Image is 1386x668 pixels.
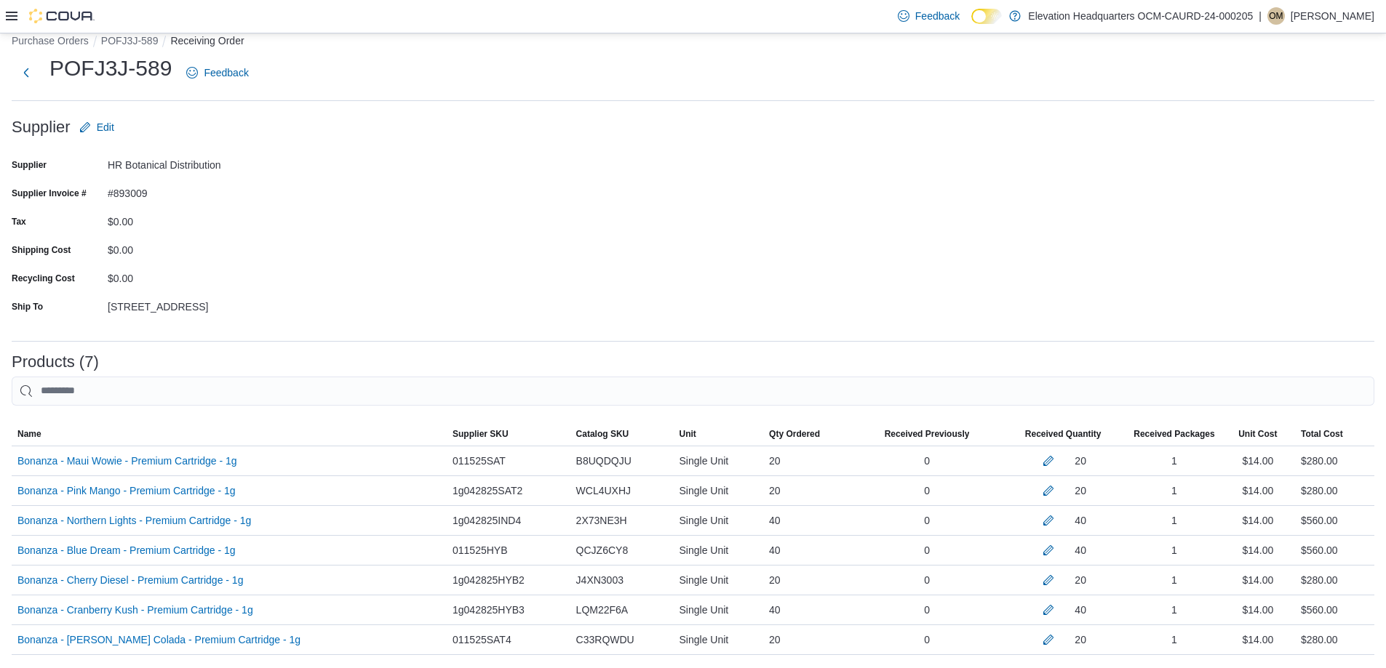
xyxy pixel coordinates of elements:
[1128,506,1220,535] div: 1
[1291,7,1374,25] p: [PERSON_NAME]
[1128,595,1220,624] div: 1
[1259,7,1262,25] p: |
[101,35,159,47] button: POFJ3J-589
[1025,428,1102,440] span: Received Quantity
[29,9,95,23] img: Cova
[1221,566,1295,595] div: $14.00
[1128,446,1220,475] div: 1
[971,24,972,25] span: Dark Mode
[763,536,856,565] div: 40
[576,601,629,619] span: LQM22F6A
[12,33,1374,51] nav: An example of EuiBreadcrumbs
[108,267,303,284] div: $0.00
[12,118,71,136] h3: Supplier
[1301,482,1338,499] div: $280.00
[763,625,856,654] div: 20
[453,542,508,559] span: 011525HYB
[1221,595,1295,624] div: $14.00
[769,428,820,440] span: Qty Ordered
[856,476,998,505] div: 0
[1128,536,1220,565] div: 1
[674,595,764,624] div: Single Unit
[108,210,303,228] div: $0.00
[17,428,41,440] span: Name
[1075,452,1086,470] div: 20
[97,120,114,134] span: Edit
[674,566,764,595] div: Single Unit
[73,113,120,142] button: Edit
[453,482,522,499] span: 1g042825SAT2
[12,301,43,313] label: Ship To
[1134,428,1214,440] span: Received Packages
[17,542,236,559] a: Bonanza - Blue Dream - Premium Cartridge - 1g
[892,1,965,31] a: Feedback
[1301,571,1338,589] div: $280.00
[763,506,856,535] div: 40
[856,566,998,595] div: 0
[12,273,75,284] label: Recycling Cost
[674,536,764,565] div: Single Unit
[674,446,764,475] div: Single Unit
[17,482,236,499] a: Bonanza - Pink Mango - Premium Cartridge - 1g
[1221,536,1295,565] div: $14.00
[1221,446,1295,475] div: $14.00
[570,422,674,446] button: Catalog SKU
[1221,476,1295,505] div: $14.00
[1128,566,1220,595] div: 1
[1221,625,1295,654] div: $14.00
[576,452,632,470] span: B8UQDQJU
[453,571,525,589] span: 1g042825HYB2
[1301,631,1338,648] div: $280.00
[576,428,629,440] span: Catalog SKU
[915,9,960,23] span: Feedback
[453,428,509,440] span: Supplier SKU
[576,512,627,529] span: 2X73NE3H
[1075,571,1086,589] div: 20
[763,566,856,595] div: 20
[453,601,525,619] span: 1g042825HYB3
[17,571,243,589] a: Bonanza - Cherry Diesel - Premium Cartridge - 1g
[856,506,998,535] div: 0
[576,571,624,589] span: J4XN3003
[180,58,254,87] a: Feedback
[1028,7,1253,25] p: Elevation Headquarters OCM-CAURD-24-000205
[12,377,1374,406] input: This is a search bar. After typing your query, hit enter to filter the results lower in the page.
[856,595,998,624] div: 0
[108,238,303,256] div: $0.00
[856,446,998,475] div: 0
[17,452,237,470] a: Bonanza - Maui Wowie - Premium Cartridge - 1g
[1075,542,1086,559] div: 40
[204,65,248,80] span: Feedback
[108,295,303,313] div: [STREET_ADDRESS]
[453,631,511,648] span: 011525SAT4
[12,244,71,256] label: Shipping Cost
[576,542,629,559] span: QCJZ6CY8
[1075,601,1086,619] div: 40
[674,506,764,535] div: Single Unit
[1267,7,1285,25] div: Osvaldo Montalvo
[856,536,998,565] div: 0
[1075,512,1086,529] div: 40
[1075,631,1086,648] div: 20
[17,601,253,619] a: Bonanza - Cranberry Kush - Premium Cartridge - 1g
[1269,7,1283,25] span: OM
[447,422,570,446] button: Supplier SKU
[453,512,521,529] span: 1g042825IND4
[1301,452,1338,470] div: $280.00
[1221,506,1295,535] div: $14.00
[763,476,856,505] div: 20
[1075,482,1086,499] div: 20
[971,9,1002,24] input: Dark Mode
[1301,542,1338,559] div: $560.00
[12,422,447,446] button: Name
[170,35,244,47] button: Receiving Order
[12,35,89,47] button: Purchase Orders
[674,476,764,505] div: Single Unit
[885,428,970,440] span: Received Previously
[17,512,251,529] a: Bonanza - Northern Lights - Premium Cartridge - 1g
[12,159,47,171] label: Supplier
[1301,512,1338,529] div: $560.00
[576,631,634,648] span: C33RQWDU
[763,595,856,624] div: 40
